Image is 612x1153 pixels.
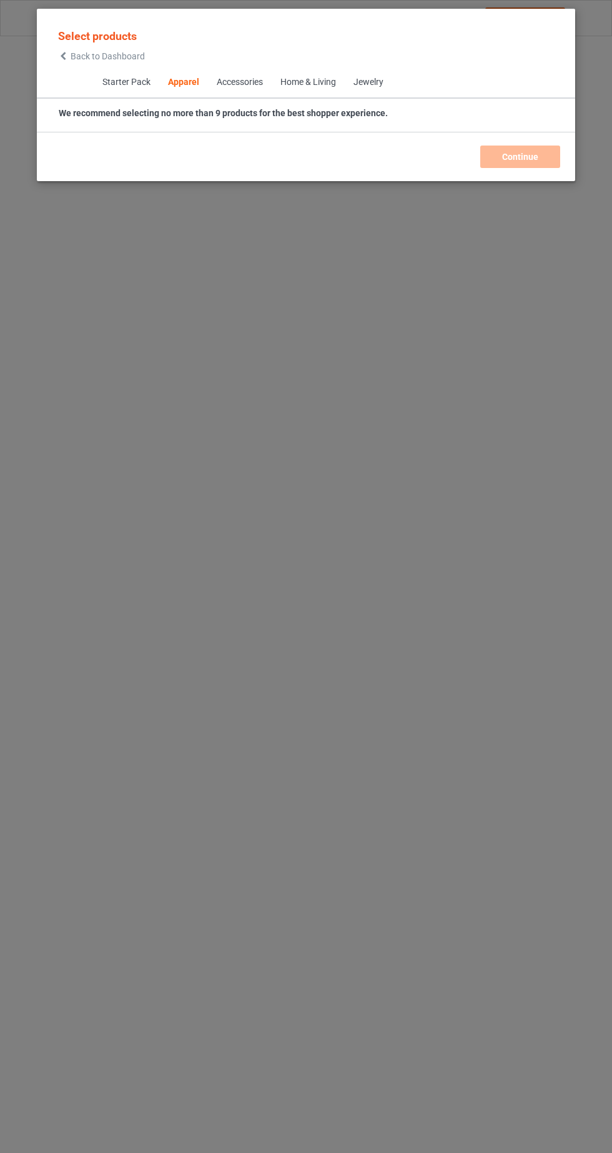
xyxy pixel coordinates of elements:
[280,76,335,89] div: Home & Living
[59,108,388,118] strong: We recommend selecting no more than 9 products for the best shopper experience.
[71,51,145,61] span: Back to Dashboard
[216,76,262,89] div: Accessories
[167,76,199,89] div: Apparel
[93,67,159,97] span: Starter Pack
[353,76,383,89] div: Jewelry
[58,29,137,42] span: Select products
